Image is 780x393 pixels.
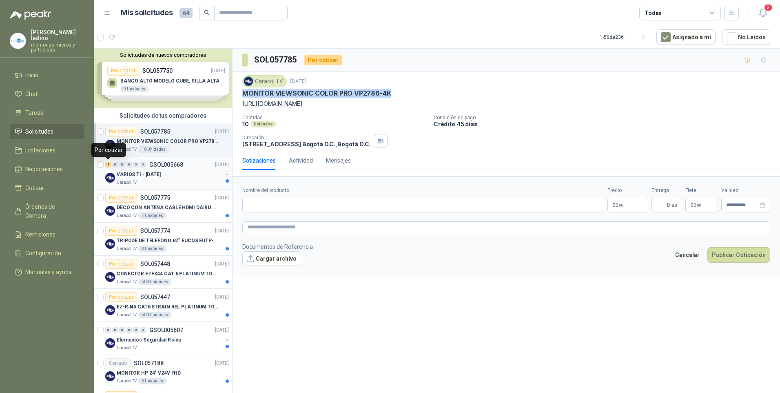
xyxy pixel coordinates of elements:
p: [DATE] [215,194,229,202]
div: 6 Unidades [138,378,166,384]
div: Solicitudes de nuevos compradoresPor cotizarSOL057750[DATE] BANCO ALTO MODELO CUBE, SILLA ALTA9 U... [94,49,232,108]
button: Cancelar [671,247,704,263]
p: [URL][DOMAIN_NAME] [242,99,770,108]
div: 0 [119,162,125,167]
span: search [204,10,210,16]
div: Por cotizar [105,259,137,269]
div: Por cotizar [105,193,137,203]
p: 10 [242,121,249,127]
p: [DATE] [215,161,229,169]
p: DECO CON ANTENA CABLE HDMI DAIRU DR90014 [117,204,218,212]
span: Cotizar [25,183,44,192]
p: SOL057774 [140,228,170,234]
span: Configuración [25,249,61,258]
p: $0,00 [607,198,648,212]
a: Negociaciones [10,161,84,177]
div: Por cotizar [105,292,137,302]
div: Actividad [289,156,313,165]
div: 0 [140,162,146,167]
div: 8 [105,162,111,167]
button: Solicitudes de nuevos compradores [97,52,229,58]
img: Company Logo [105,239,115,249]
p: [DATE] [215,326,229,334]
div: 0 [126,162,132,167]
p: $ 0,00 [685,198,718,212]
div: Solicitudes de tus compradores [94,108,232,123]
p: Cantidad [242,115,427,121]
div: Por cotizar [105,127,137,136]
div: 0 [105,327,111,333]
a: Solicitudes [10,124,84,139]
label: Flete [685,187,718,194]
a: 0 0 0 0 0 0 GSOL005607[DATE] Company LogoElementos Seguridad FisicaCaracol TV [105,325,230,351]
p: Crédito 45 días [434,121,777,127]
div: Cerrado [105,358,131,368]
span: 0 [694,203,701,208]
p: MONITOR VIEWSONIC COLOR PRO VP2786-4K [242,89,391,98]
p: Caracol TV [117,179,137,186]
span: Chat [25,89,38,98]
label: Validez [721,187,770,194]
label: Nombre del producto [242,187,604,194]
span: 0 [616,203,623,208]
div: Por cotizar [105,226,137,236]
p: Caracol TV [117,246,137,252]
p: SOL057448 [140,261,170,267]
div: 500 Unidades [138,312,171,318]
img: Logo peakr [10,10,51,20]
a: CerradoSOL057188[DATE] Company LogoMONITOR HP 24" V24V FHDCaracol TV6 Unidades [94,355,232,388]
img: Company Logo [10,33,26,49]
h1: Mis solicitudes [121,7,173,19]
span: Inicio [25,71,38,80]
a: Manuales y ayuda [10,264,84,280]
div: 500 Unidades [138,279,171,285]
p: [DATE] [215,227,229,235]
span: Tareas [25,108,43,117]
label: Entrega [651,187,682,194]
p: Caracol TV [117,146,137,153]
p: [DATE] [215,293,229,301]
button: 2 [756,6,770,20]
img: Company Logo [105,305,115,315]
p: [DATE] [215,260,229,268]
a: Por cotizarSOL057774[DATE] Company LogoTRÍPODE DE TELÉFONO 62“ EUCOS EUTP-010Caracol TV8 Unidades [94,223,232,256]
p: GSOL005607 [149,327,183,333]
p: Dirección [242,135,370,141]
span: ,00 [618,203,623,208]
div: Caracol TV [242,75,287,87]
img: Company Logo [105,272,115,282]
span: Licitaciones [25,146,55,155]
p: EZ-RJ45 CAT6 STRAIN REL PLATINUM TOOLS [117,303,218,311]
p: VARIOS TI - [DATE] [117,171,161,179]
img: Company Logo [105,173,115,183]
a: Remisiones [10,227,84,242]
p: MONITOR HP 24" V24V FHD [117,369,181,377]
a: Cotizar [10,180,84,196]
p: [DATE] [215,360,229,367]
span: 2 [764,4,773,11]
p: SOL057785 [140,129,170,134]
label: Precio [607,187,648,194]
button: Asignado a mi [656,29,716,45]
p: Elementos Seguridad Fisica [117,336,181,344]
span: $ [691,203,694,208]
p: Condición de pago [434,115,777,121]
span: 64 [179,8,193,18]
a: Por cotizarSOL057775[DATE] Company LogoDECO CON ANTENA CABLE HDMI DAIRU DR90014Caracol TV7 Unidades [94,190,232,223]
p: memorias micros y partes sas [31,42,84,52]
p: Caracol TV [117,312,137,318]
p: Caracol TV [117,345,137,351]
p: Caracol TV [117,279,137,285]
p: [PERSON_NAME] ladino [31,29,84,41]
button: Publicar Cotización [707,247,770,263]
button: No Leídos [722,29,770,45]
a: 8 0 0 0 0 0 GSOL005668[DATE] Company LogoVARIOS TI - [DATE]Caracol TV [105,160,230,186]
p: MONITOR VIEWSONIC COLOR PRO VP2786-4K [117,138,218,145]
span: Negociaciones [25,165,63,174]
a: Por cotizarSOL057785[DATE] Company LogoMONITOR VIEWSONIC COLOR PRO VP2786-4KCaracol TV10 Unidades [94,123,232,156]
div: Unidades [250,121,276,127]
div: 0 [126,327,132,333]
div: Todas [645,9,662,18]
a: Órdenes de Compra [10,199,84,223]
span: Remisiones [25,230,55,239]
